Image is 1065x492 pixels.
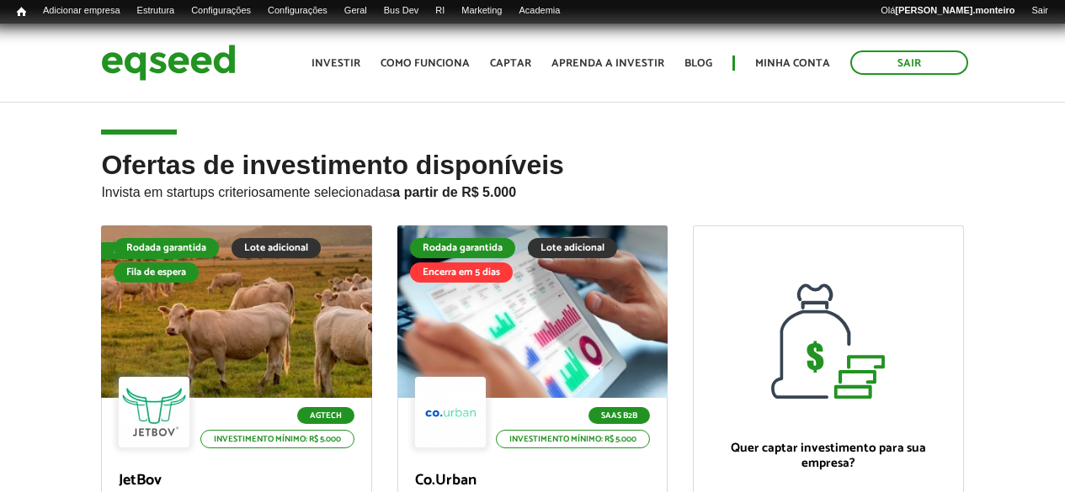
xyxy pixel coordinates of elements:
[410,262,513,283] div: Encerra em 5 dias
[872,4,1023,18] a: Olá[PERSON_NAME].monteiro
[410,238,515,258] div: Rodada garantida
[200,430,354,448] p: Investimento mínimo: R$ 5.000
[129,4,184,18] a: Estrutura
[588,407,650,424] p: SaaS B2B
[375,4,428,18] a: Bus Dev
[297,407,354,424] p: Agtech
[850,50,968,75] a: Sair
[183,4,259,18] a: Configurações
[684,58,712,69] a: Blog
[528,238,617,258] div: Lote adicional
[453,4,510,18] a: Marketing
[336,4,375,18] a: Geral
[711,441,945,471] p: Quer captar investimento para sua empresa?
[119,472,354,490] p: JetBov
[755,58,830,69] a: Minha conta
[35,4,129,18] a: Adicionar empresa
[381,58,470,69] a: Como funciona
[17,6,26,18] span: Início
[312,58,360,69] a: Investir
[101,151,963,225] h2: Ofertas de investimento disponíveis
[490,58,531,69] a: Captar
[427,4,453,18] a: RI
[392,185,516,199] strong: a partir de R$ 5.000
[8,4,35,20] a: Início
[232,238,321,258] div: Lote adicional
[510,4,568,18] a: Academia
[895,5,1014,15] strong: [PERSON_NAME].monteiro
[114,262,199,283] div: Fila de espera
[101,180,963,200] p: Invista em startups criteriosamente selecionadas
[551,58,664,69] a: Aprenda a investir
[415,472,650,490] p: Co.Urban
[114,238,219,258] div: Rodada garantida
[1023,4,1057,18] a: Sair
[259,4,336,18] a: Configurações
[101,242,188,259] div: Fila de espera
[496,430,650,448] p: Investimento mínimo: R$ 5.000
[101,40,236,85] img: EqSeed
